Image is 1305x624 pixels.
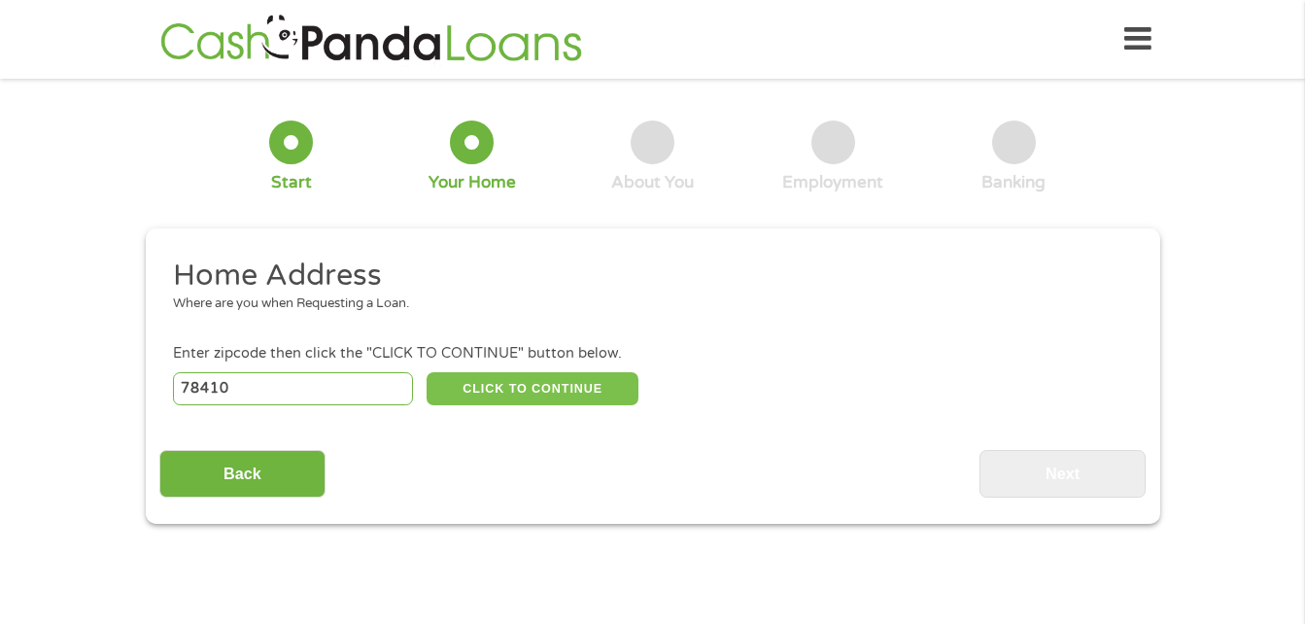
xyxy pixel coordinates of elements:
div: Start [271,172,312,193]
div: Banking [981,172,1046,193]
div: Where are you when Requesting a Loan. [173,295,1117,314]
input: Enter Zipcode (e.g 01510) [173,372,413,405]
div: About You [611,172,694,193]
img: GetLoanNow Logo [155,12,588,67]
div: Enter zipcode then click the "CLICK TO CONTINUE" button below. [173,343,1131,364]
button: CLICK TO CONTINUE [427,372,638,405]
input: Back [159,450,326,498]
div: Your Home [429,172,516,193]
div: Employment [782,172,883,193]
input: Next [979,450,1146,498]
h2: Home Address [173,257,1117,295]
